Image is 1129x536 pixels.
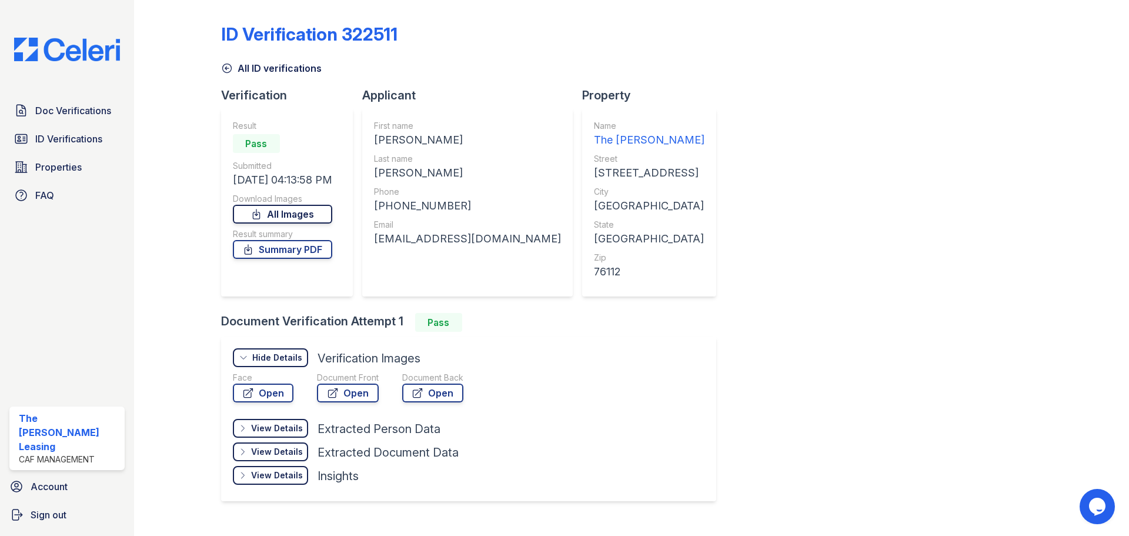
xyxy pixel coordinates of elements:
[252,352,302,364] div: Hide Details
[5,475,129,498] a: Account
[35,132,102,146] span: ID Verifications
[9,99,125,122] a: Doc Verifications
[402,384,463,402] a: Open
[594,120,704,132] div: Name
[31,508,66,522] span: Sign out
[374,198,561,214] div: [PHONE_NUMBER]
[221,87,362,104] div: Verification
[5,503,129,527] a: Sign out
[35,188,54,202] span: FAQ
[374,219,561,231] div: Email
[317,384,379,402] a: Open
[594,198,704,214] div: [GEOGRAPHIC_DATA]
[31,480,68,494] span: Account
[233,172,332,188] div: [DATE] 04:13:58 PM
[402,372,463,384] div: Document Back
[318,350,420,367] div: Verification Images
[35,160,82,174] span: Properties
[415,313,462,332] div: Pass
[594,264,704,280] div: 76112
[221,24,398,45] div: ID Verification 322511
[9,184,125,207] a: FAQ
[318,421,440,437] div: Extracted Person Data
[318,444,459,461] div: Extracted Document Data
[594,252,704,264] div: Zip
[362,87,582,104] div: Applicant
[221,313,726,332] div: Document Verification Attempt 1
[5,38,129,61] img: CE_Logo_Blue-a8612792a0a2168367f1c8372b55b34899dd931a85d93a1a3d3e32e68fde9ad4.png
[594,132,704,148] div: The [PERSON_NAME]
[251,446,303,458] div: View Details
[233,134,280,153] div: Pass
[233,384,293,402] a: Open
[233,193,332,205] div: Download Images
[221,61,322,75] a: All ID verifications
[374,120,561,132] div: First name
[582,87,726,104] div: Property
[9,127,125,151] a: ID Verifications
[233,160,332,172] div: Submitted
[374,153,561,165] div: Last name
[317,372,379,384] div: Document Front
[1080,489,1117,524] iframe: chat widget
[251,470,303,481] div: View Details
[318,468,359,484] div: Insights
[233,205,332,224] a: All Images
[594,186,704,198] div: City
[594,231,704,247] div: [GEOGRAPHIC_DATA]
[233,228,332,240] div: Result summary
[233,120,332,132] div: Result
[374,132,561,148] div: [PERSON_NAME]
[35,104,111,118] span: Doc Verifications
[374,231,561,247] div: [EMAIL_ADDRESS][DOMAIN_NAME]
[374,186,561,198] div: Phone
[594,219,704,231] div: State
[233,372,293,384] div: Face
[233,240,332,259] a: Summary PDF
[19,411,120,454] div: The [PERSON_NAME] Leasing
[374,165,561,181] div: [PERSON_NAME]
[594,165,704,181] div: [STREET_ADDRESS]
[594,120,704,148] a: Name The [PERSON_NAME]
[251,422,303,434] div: View Details
[9,155,125,179] a: Properties
[594,153,704,165] div: Street
[19,454,120,465] div: CAF Management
